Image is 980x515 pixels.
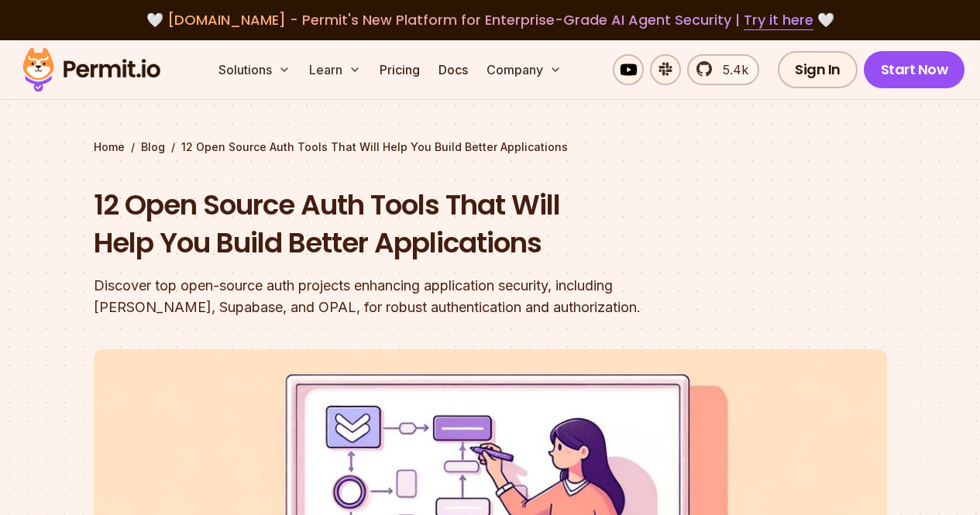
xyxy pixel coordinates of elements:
div: 🤍 🤍 [37,9,943,31]
a: Docs [432,54,474,85]
a: Try it here [744,10,813,30]
button: Company [480,54,568,85]
a: Start Now [864,51,965,88]
div: Discover top open-source auth projects enhancing application security, including [PERSON_NAME], S... [94,275,689,318]
img: Permit logo [15,43,167,96]
div: / / [94,139,887,155]
button: Learn [303,54,367,85]
button: Solutions [212,54,297,85]
a: Sign In [778,51,858,88]
a: Home [94,139,125,155]
a: 5.4k [687,54,759,85]
a: Blog [141,139,165,155]
span: 5.4k [714,60,748,79]
a: Pricing [373,54,426,85]
h1: 12 Open Source Auth Tools That Will Help You Build Better Applications [94,186,689,263]
span: [DOMAIN_NAME] - Permit's New Platform for Enterprise-Grade AI Agent Security | [167,10,813,29]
